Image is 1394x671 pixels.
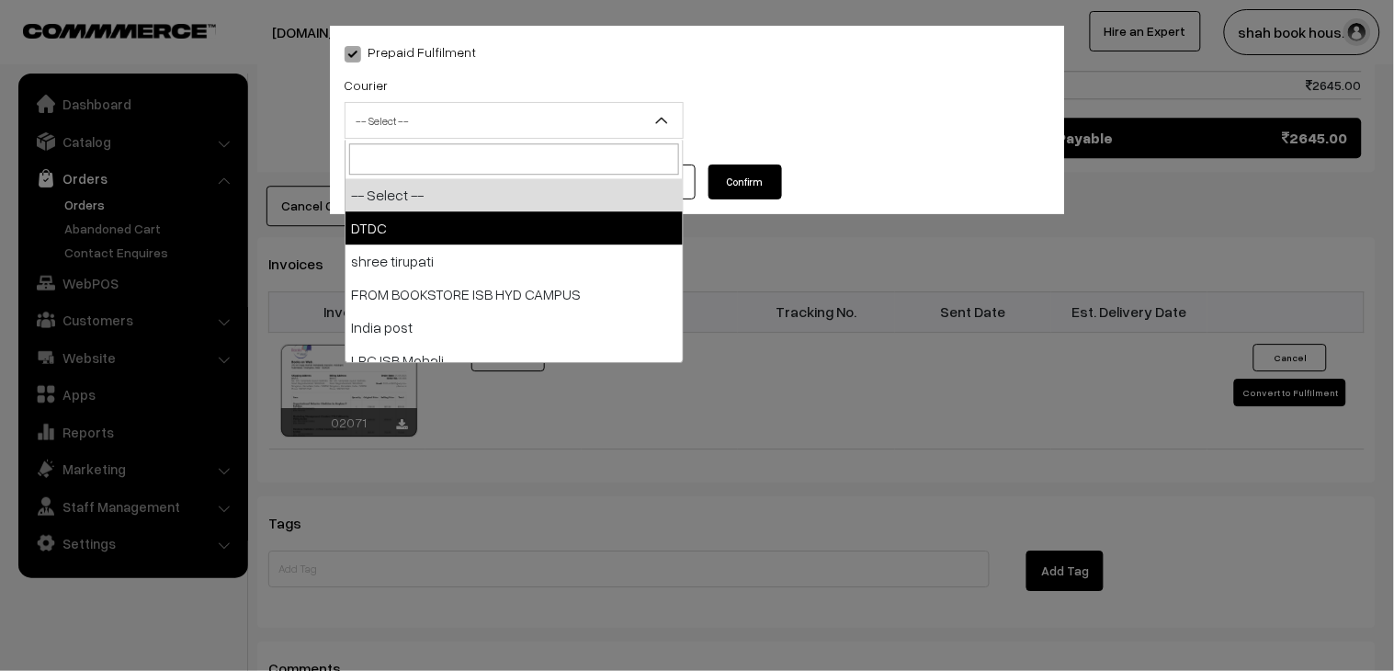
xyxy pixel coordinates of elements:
[346,105,683,137] span: -- Select --
[345,75,389,95] label: Courier
[345,42,477,62] label: Prepaid Fulfilment
[346,178,683,211] li: -- Select --
[346,344,683,377] li: LRC ISB Mohali
[346,311,683,344] li: India post
[346,245,683,278] li: shree tirupati
[708,165,782,199] button: Confirm
[346,278,683,311] li: FROM BOOKSTORE ISB HYD CAMPUS
[346,211,683,245] li: DTDC
[345,102,684,139] span: -- Select --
